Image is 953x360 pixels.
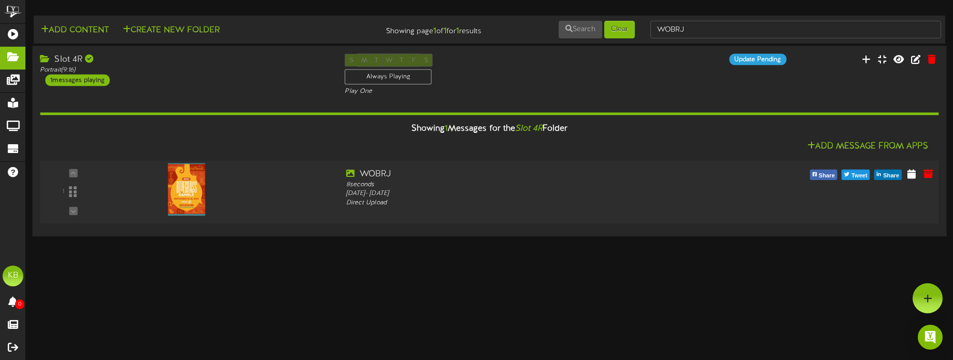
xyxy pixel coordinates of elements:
[881,170,901,182] span: Share
[650,21,941,38] input: -- Search Folders by Name --
[38,24,112,37] button: Add Content
[345,70,432,85] div: Always Playing
[444,26,447,36] strong: 1
[456,26,459,36] strong: 1
[120,24,223,37] button: Create New Folder
[729,53,786,65] div: Update Pending
[804,140,931,153] button: Add Message From Apps
[346,169,708,181] div: WOBRJ
[45,75,109,86] div: 1 messages playing
[168,163,205,216] img: d33adef5-431b-4733-a288-b75c5a3dfb8e.jpg
[445,124,448,133] span: 1
[849,170,870,182] span: Tweet
[345,87,634,96] div: Play One
[15,299,24,309] span: 0
[40,53,329,65] div: Slot 4R
[40,65,329,74] div: Portrait ( 9:16 )
[32,118,946,140] div: Showing Messages for the Folder
[810,170,837,180] button: Share
[346,199,708,207] div: Direct Upload
[346,181,708,189] div: 8 seconds
[515,124,543,133] i: Slot 4R
[817,170,837,182] span: Share
[604,21,635,38] button: Clear
[918,325,943,350] div: Open Intercom Messenger
[3,266,23,286] div: KB
[346,189,708,198] div: [DATE] - [DATE]
[336,20,489,37] div: Showing page of for results
[433,26,436,36] strong: 1
[842,170,870,180] button: Tweet
[874,170,902,180] button: Share
[559,21,602,38] button: Search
